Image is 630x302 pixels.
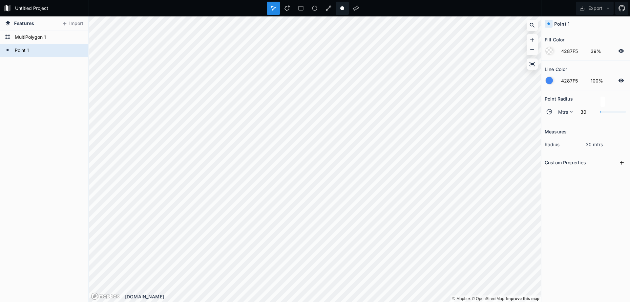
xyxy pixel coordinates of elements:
dt: radius [545,141,586,148]
h2: Measures [545,127,567,137]
a: OpenStreetMap [472,296,504,301]
h2: Line Color [545,64,567,74]
button: Import [58,18,87,29]
button: Export [576,2,614,15]
h4: Point 1 [554,20,570,27]
a: Mapbox [452,296,471,301]
h2: Fill Color [545,35,564,45]
span: Mtrs [558,108,568,115]
a: Mapbox logo [91,292,120,300]
div: [DOMAIN_NAME] [125,293,541,300]
a: Map feedback [506,296,539,301]
span: Features [14,20,34,27]
h2: Custom Properties [545,157,586,168]
input: 0 [577,108,597,116]
h2: Point Radius [545,94,573,104]
dd: 30 mtrs [586,141,627,148]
